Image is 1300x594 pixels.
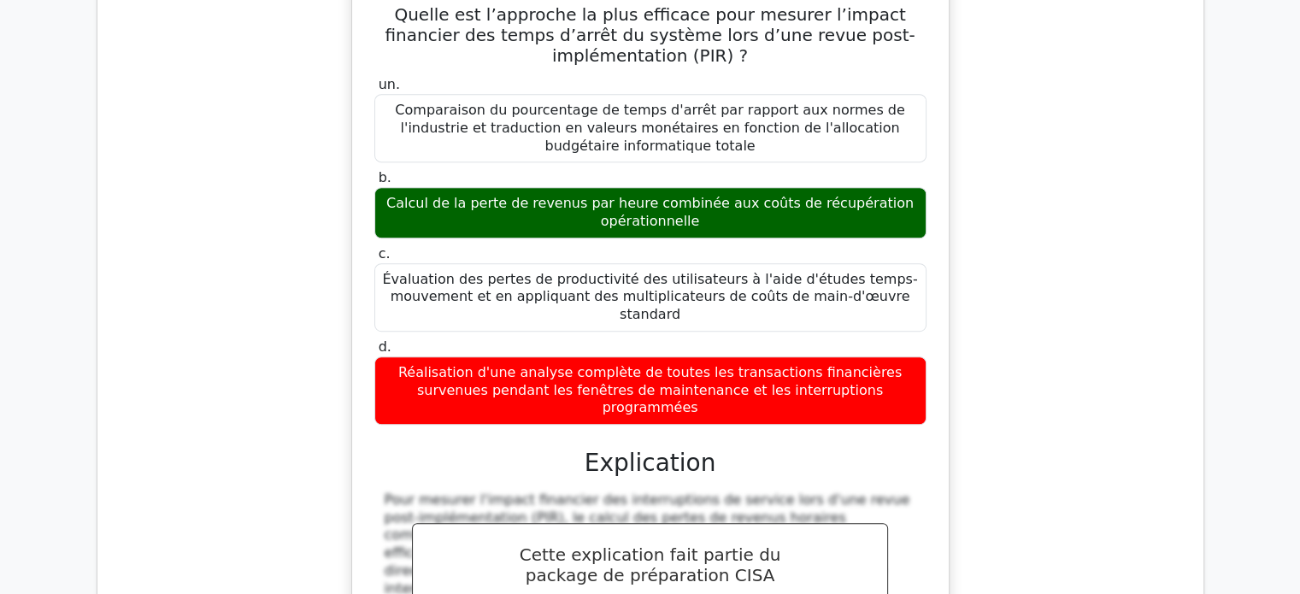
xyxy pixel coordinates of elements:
font: un. [379,76,400,92]
font: b. [379,169,391,185]
font: Réalisation d'une analyse complète de toutes les transactions financières survenues pendant les f... [398,364,902,416]
font: Quelle est l’approche la plus efficace pour mesurer l’impact financier des temps d’arrêt du systè... [385,4,915,66]
font: Comparaison du pourcentage de temps d'arrêt par rapport aux normes de l'industrie et traduction e... [395,102,904,154]
font: d. [379,338,391,355]
font: Calcul de la perte de revenus par heure combinée aux coûts de récupération opérationnelle [386,195,914,229]
font: Évaluation des pertes de productivité des utilisateurs à l'aide d'études temps-mouvement et en ap... [382,271,917,323]
font: Explication [585,449,716,477]
font: c. [379,245,391,262]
